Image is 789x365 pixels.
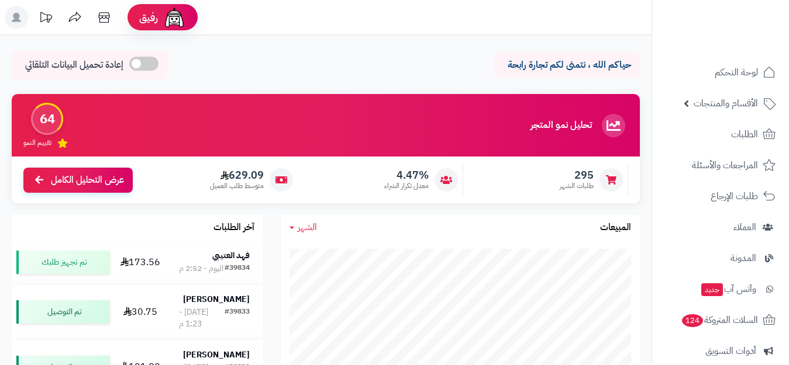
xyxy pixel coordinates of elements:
[290,221,317,234] a: الشهر
[16,251,110,274] div: تم تجهيز طلبك
[502,58,631,72] p: حياكم الله ، نتمنى لكم تجارة رابحة
[600,223,631,233] h3: المبيعات
[681,312,758,328] span: السلات المتروكة
[51,173,124,187] span: عرض التحليل الكامل
[179,307,225,330] div: [DATE] - 1:23 م
[659,120,782,148] a: الطلبات
[384,169,429,182] span: 4.47%
[183,293,250,305] strong: [PERSON_NAME]
[163,6,186,29] img: ai-face.png
[212,249,250,262] strong: فهد العتيبي
[715,64,758,81] span: لوحة التحكم
[692,157,758,173] span: المراجعات والأسئلة
[659,275,782,303] a: وآتس آبجديد
[23,168,133,193] a: عرض التحليل الكامل
[731,126,758,142] span: الطلبات
[711,188,758,204] span: طلبات الإرجاع
[659,58,782,86] a: لوحة التحكم
[705,343,756,359] span: أدوات التسويق
[659,151,782,179] a: المراجعات والأسئلة
[225,263,250,274] div: #39834
[213,223,254,233] h3: آخر الطلبات
[694,95,758,112] span: الأقسام والمنتجات
[115,284,166,339] td: 30.75
[210,169,264,182] span: 629.09
[709,25,778,49] img: logo-2.png
[659,182,782,210] a: طلبات الإرجاع
[530,120,592,131] h3: تحليل نمو المتجر
[139,11,158,25] span: رفيق
[659,244,782,272] a: المدونة
[179,263,223,274] div: اليوم - 2:52 م
[31,6,60,32] a: تحديثات المنصة
[701,283,723,296] span: جديد
[560,181,594,191] span: طلبات الشهر
[384,181,429,191] span: معدل تكرار الشراء
[560,169,594,182] span: 295
[659,213,782,241] a: العملاء
[659,306,782,334] a: السلات المتروكة124
[225,307,250,330] div: #39833
[298,220,317,234] span: الشهر
[16,300,110,324] div: تم التوصيل
[183,349,250,361] strong: [PERSON_NAME]
[23,138,51,148] span: تقييم النمو
[731,250,756,266] span: المدونة
[25,58,123,72] span: إعادة تحميل البيانات التلقائي
[210,181,264,191] span: متوسط طلب العميل
[659,337,782,365] a: أدوات التسويق
[733,219,756,235] span: العملاء
[115,241,166,284] td: 173.56
[700,281,756,297] span: وآتس آب
[681,314,703,328] span: 124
